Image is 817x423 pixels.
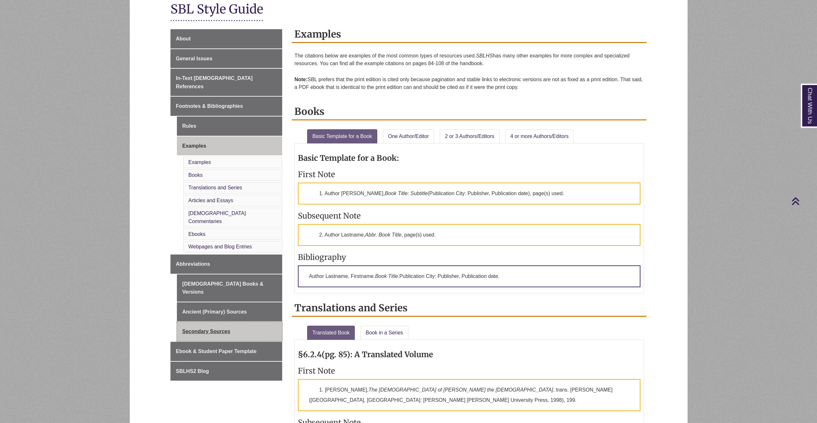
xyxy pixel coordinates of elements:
[170,29,282,48] a: About
[383,129,434,143] a: One Author/Editor
[176,261,210,267] span: Abbreviations
[188,185,242,190] a: Translations and Series
[294,77,308,82] strong: Note:
[170,69,282,96] a: In-Text [DEMOGRAPHIC_DATA] References
[177,274,282,302] a: [DEMOGRAPHIC_DATA] Books & Versions
[176,75,253,89] span: In-Text [DEMOGRAPHIC_DATA] References
[298,350,322,359] strong: §6.2.4
[307,326,355,340] a: Translated Book
[385,191,428,196] em: Book Title: Subtitle
[177,117,282,136] a: Rules
[188,198,233,203] a: Articles and Essays
[298,224,640,246] p: 2. Author Lastname, , page(s) used.
[298,211,640,221] h3: Subsequent Note
[440,129,500,143] a: 2 or 3 Authors/Editors
[188,160,211,165] a: Examples
[188,244,252,249] a: Webpages and Blog Entries
[176,103,243,109] span: Footnotes & Bibliographies
[176,56,213,61] span: General Issues
[177,136,282,156] a: Examples
[170,49,282,68] a: General Issues
[369,387,553,393] em: The [DEMOGRAPHIC_DATA] of [PERSON_NAME] the [DEMOGRAPHIC_DATA]
[791,197,815,205] a: Back to Top
[307,129,377,143] a: Basic Template for a Book
[170,255,282,274] a: Abbreviations
[505,129,574,143] a: 4 or more Authors/Editors
[294,49,644,70] p: The citations below are examples of the most common types of resources used. has many other examp...
[170,29,282,381] div: Guide Page Menu
[292,300,647,317] h2: Translations and Series
[375,273,399,279] em: Book Title.
[365,232,401,237] em: Abbr. Book Title
[170,1,647,18] h1: SBL Style Guide
[188,172,203,178] a: Books
[361,326,408,340] a: Book in a Series
[170,97,282,116] a: Footnotes & Bibliographies
[298,366,640,376] h3: First Note
[170,362,282,381] a: SBLHS2 Blog
[298,252,640,262] h3: Bibliography
[188,231,205,237] a: Ebooks
[298,379,640,411] p: 1. [PERSON_NAME], , trans. [PERSON_NAME] ([GEOGRAPHIC_DATA], [GEOGRAPHIC_DATA]: [PERSON_NAME] [PE...
[292,26,647,43] h2: Examples
[298,169,640,179] h3: First Note
[294,73,644,94] p: SBL prefers that the print edition is cited only because pagination and stable links to electroni...
[298,265,640,287] p: Author Lastname, Firstname. Publication City: Publisher, Publication date.
[177,302,282,322] a: Ancient (Primary) Sources
[176,368,209,374] span: SBLHS2 Blog
[176,349,256,354] span: Ebook & Student Paper Template
[176,36,191,41] span: About
[170,342,282,361] a: Ebook & Student Paper Template
[188,211,246,224] a: [DEMOGRAPHIC_DATA] Commentaries
[476,53,493,58] em: SBLHS
[177,322,282,341] a: Secondary Sources
[298,153,399,163] strong: Basic Template for a Book:
[298,183,640,204] p: 1. Author [PERSON_NAME], (Publication City: Publisher, Publication date), page(s) used.
[322,350,433,359] strong: (pg. 85): A Translated Volume
[292,103,647,120] h2: Books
